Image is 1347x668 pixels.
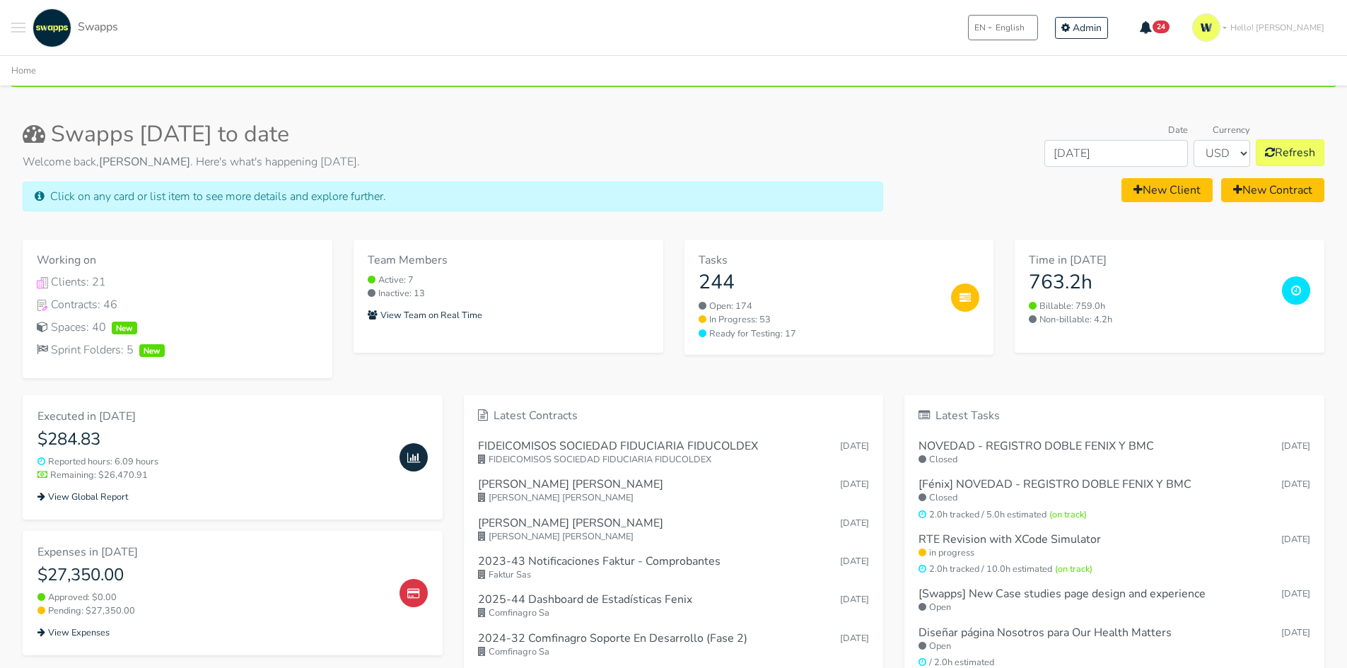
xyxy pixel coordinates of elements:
[478,409,870,423] h6: Latest Contracts
[919,472,1310,527] a: [Fénix] NOVEDAD - REGISTRO DOBLE FENIX Y BMC [DATE] Closed 2.0h tracked / 5.0h estimated(on track)
[37,491,128,503] small: View Global Report
[996,21,1025,34] span: English
[1029,313,1271,327] small: Non-billable: 4.2h
[1281,440,1310,453] small: [DATE]
[368,274,649,287] small: Active: 7
[840,593,869,606] span: Sep 15, 2025 12:21
[1281,533,1310,546] small: [DATE]
[37,455,388,469] small: Reported hours: 6.09 hours
[478,593,692,607] h6: 2025-44 Dashboard de Estadísticas Fenix
[368,287,649,300] small: Inactive: 13
[919,453,1310,467] small: Closed
[919,478,1191,491] h6: [Fénix] NOVEDAD - REGISTRO DOBLE FENIX Y BMC
[840,632,869,645] span: Sep 12, 2025 16:21
[919,527,1310,582] a: RTE Revision with XCode Simulator [DATE] in progress 2.0h tracked / 10.0h estimated(on track)
[1281,478,1310,491] small: [DATE]
[37,565,388,585] h4: $27,350.00
[919,434,1310,472] a: NOVEDAD - REGISTRO DOBLE FENIX Y BMC [DATE] Closed
[1281,626,1310,640] small: [DATE]
[37,429,388,450] h4: $284.83
[968,15,1038,40] button: ENEnglish
[478,549,870,587] a: 2023-43 Notificaciones Faktur - Comprobantes [DATE] Faktur Sas
[37,274,318,291] a: Clients IconClients: 21
[919,601,1310,614] small: Open
[1230,21,1324,34] span: Hello! [PERSON_NAME]
[1049,508,1087,521] span: (on track)
[354,240,663,353] a: Team Members Active: 7 Inactive: 13 View Team on Real Time
[699,300,940,313] a: Open: 174
[478,517,663,530] h6: [PERSON_NAME] [PERSON_NAME]
[1029,271,1271,295] h3: 763.2h
[1055,17,1108,39] a: Admin
[1055,563,1092,575] span: (on track)
[919,409,1310,423] h6: Latest Tasks
[37,277,48,288] img: Clients Icon
[478,491,870,505] small: [PERSON_NAME] [PERSON_NAME]
[478,478,663,491] h6: [PERSON_NAME] [PERSON_NAME]
[1221,178,1324,202] a: New Contract
[37,300,48,311] img: Contracts Icon
[37,341,318,358] a: Sprint Folders: 5New
[840,517,869,529] span: Sep 16, 2025 11:51
[478,626,870,664] a: 2024-32 Comfinagro Soporte En Desarrollo (Fase 2) [DATE] Comfinagro Sa
[99,154,190,170] strong: [PERSON_NAME]
[37,319,318,336] a: Spaces: 40New
[368,309,482,322] small: View Team on Real Time
[1073,21,1102,35] span: Admin
[139,344,165,357] span: New
[37,254,318,267] h6: Working on
[1213,124,1250,137] label: Currency
[37,341,318,358] div: Sprint Folders: 5
[478,530,870,544] small: [PERSON_NAME] [PERSON_NAME]
[478,453,870,467] small: FIDEICOMISOS SOCIEDAD FIDUCIARIA FIDUCOLDEX
[37,410,388,423] h6: Executed in [DATE]
[919,582,1310,620] a: [Swapps] New Case studies page design and experience [DATE] Open
[1131,16,1179,40] button: 24
[37,546,388,559] h6: Expenses in [DATE]
[1256,139,1324,166] button: Refresh
[33,8,71,47] img: swapps-linkedin-v2.jpg
[919,626,1172,640] h6: Diseñar página Nosotros para Our Health Matters
[368,254,649,267] h6: Team Members
[11,64,36,77] a: Home
[37,296,318,313] a: Contracts IconContracts: 46
[478,607,870,620] small: Comfinagro Sa
[478,632,747,645] h6: 2024-32 Comfinagro Soporte En Desarrollo (Fase 2)
[23,153,883,170] p: Welcome back, . Here's what's happening [DATE].
[23,395,443,520] a: Executed in [DATE] $284.83 Reported hours: 6.09 hours Remaining: $26,470.91 View Global Report
[23,531,443,655] a: Expenses in [DATE] $27,350.00 Approved: $0.00 Pending: $27,350.00 View Expenses
[1153,20,1170,33] span: 24
[37,591,388,604] small: Approved: $0.00
[840,440,869,452] span: Sep 16, 2025 11:51
[699,327,940,341] small: Ready for Testing: 17
[112,322,137,334] span: New
[919,640,1310,653] small: Open
[478,555,721,568] h6: 2023-43 Notificaciones Faktur - Comprobantes
[699,313,940,327] a: In Progress: 53
[37,469,388,482] small: Remaining: $26,470.91
[699,254,940,267] h6: Tasks
[478,434,870,472] a: FIDEICOMISOS SOCIEDAD FIDUCIARIA FIDUCOLDEX [DATE] FIDEICOMISOS SOCIEDAD FIDUCIARIA FIDUCOLDEX
[1186,8,1336,47] a: Hello! [PERSON_NAME]
[919,563,1310,576] small: 2.0h tracked / 10.0h estimated
[37,319,318,336] div: Spaces: 40
[1192,13,1220,42] img: isotipo-3-3e143c57.png
[37,296,318,313] div: Contracts: 46
[919,491,1310,505] small: Closed
[37,274,318,291] div: Clients: 21
[478,568,870,582] small: Faktur Sas
[11,8,25,47] button: Toggle navigation menu
[1281,587,1310,601] small: [DATE]
[840,478,869,491] span: Sep 16, 2025 11:51
[1168,124,1188,137] label: Date
[840,555,869,568] span: Sep 15, 2025 12:43
[478,472,870,510] a: [PERSON_NAME] [PERSON_NAME] [DATE] [PERSON_NAME] [PERSON_NAME]
[29,8,118,47] a: Swapps
[478,511,870,549] a: [PERSON_NAME] [PERSON_NAME] [DATE] [PERSON_NAME] [PERSON_NAME]
[478,587,870,626] a: 2025-44 Dashboard de Estadísticas Fenix [DATE] Comfinagro Sa
[919,508,1310,522] small: 2.0h tracked / 5.0h estimated
[919,440,1154,453] h6: NOVEDAD - REGISTRO DOBLE FENIX Y BMC
[78,19,118,35] span: Swapps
